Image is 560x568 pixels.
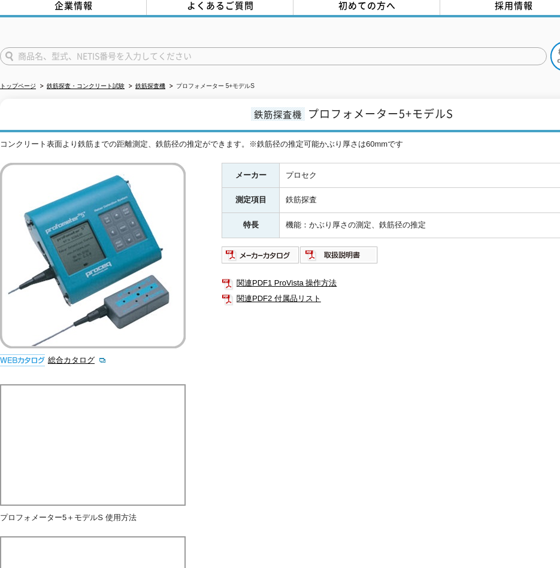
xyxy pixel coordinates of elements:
th: 特長 [222,213,280,238]
img: 取扱説明書 [300,245,379,265]
img: メーカーカタログ [222,245,300,265]
span: プロフォメーター5+モデルS [308,105,453,122]
a: メーカーカタログ [222,253,300,262]
a: 鉄筋探査機 [135,83,165,89]
a: 鉄筋探査・コンクリート試験 [47,83,125,89]
th: メーカー [222,163,280,188]
span: 鉄筋探査機 [251,107,305,121]
a: 総合カタログ [48,356,107,365]
li: プロフォメーター 5+モデルS [167,80,255,93]
th: 測定項目 [222,188,280,213]
a: 取扱説明書 [300,253,379,262]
